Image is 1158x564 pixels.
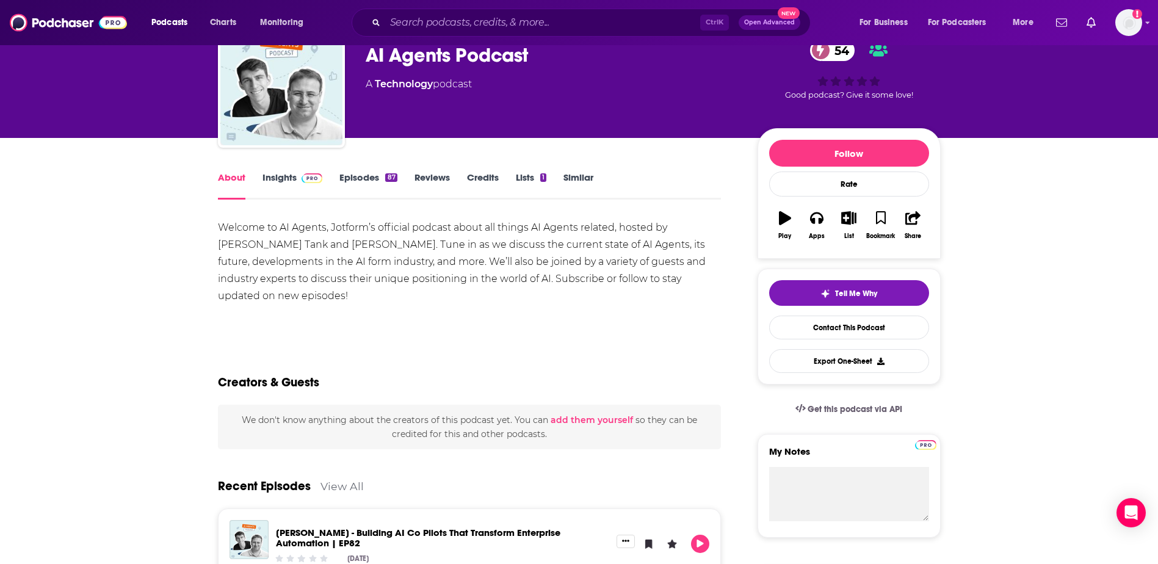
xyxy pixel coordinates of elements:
a: View All [320,480,364,493]
button: Apps [801,203,833,247]
img: AI Agents Podcast [220,23,342,145]
button: Play [691,535,709,553]
img: Podchaser Pro [915,440,936,450]
button: open menu [920,13,1004,32]
div: Bookmark [866,233,895,240]
span: Good podcast? Give it some love! [785,90,913,99]
a: Show notifications dropdown [1082,12,1101,33]
a: Alejandro Gil Synvya - Building AI Co Pilots That Transform Enterprise Automation | EP82 [276,527,560,549]
span: Open Advanced [744,20,795,26]
a: Recent Episodes [218,479,311,494]
a: Contact This Podcast [769,316,929,339]
a: Technology [375,78,433,90]
div: Play [778,233,791,240]
div: 1 [540,173,546,182]
span: 54 [822,40,855,61]
div: A podcast [366,77,472,92]
span: Logged in as WE_Broadcast [1115,9,1142,36]
div: Apps [809,233,825,240]
a: About [218,172,245,200]
button: Leave a Rating [663,535,681,553]
div: 54Good podcast? Give it some love! [758,32,941,107]
span: We don't know anything about the creators of this podcast yet . You can so they can be credited f... [242,414,697,439]
button: Follow [769,140,929,167]
a: Pro website [915,438,936,450]
button: Export One-Sheet [769,349,929,373]
button: Share [897,203,928,247]
input: Search podcasts, credits, & more... [385,13,700,32]
button: Bookmark [865,203,897,247]
div: 87 [385,173,397,182]
img: tell me why sparkle [820,289,830,298]
a: Credits [467,172,499,200]
span: Ctrl K [700,15,729,31]
span: Tell Me Why [835,289,877,298]
span: Monitoring [260,14,303,31]
a: Lists1 [516,172,546,200]
button: Show profile menu [1115,9,1142,36]
label: My Notes [769,446,929,467]
div: List [844,233,854,240]
button: open menu [252,13,319,32]
img: Alejandro Gil Synvya - Building AI Co Pilots That Transform Enterprise Automation | EP82 [230,520,269,559]
button: Open AdvancedNew [739,15,800,30]
span: For Podcasters [928,14,986,31]
button: open menu [851,13,923,32]
span: Charts [210,14,236,31]
a: Get this podcast via API [786,394,913,424]
h2: Creators & Guests [218,375,319,390]
button: open menu [143,13,203,32]
button: tell me why sparkleTell Me Why [769,280,929,306]
span: For Business [859,14,908,31]
a: 54 [810,40,855,61]
a: Charts [202,13,244,32]
button: Play [769,203,801,247]
svg: Add a profile image [1132,9,1142,19]
a: Reviews [414,172,450,200]
div: [DATE] [347,554,369,563]
button: Bookmark Episode [640,535,658,553]
div: Share [905,233,921,240]
a: Episodes87 [339,172,397,200]
button: Show More Button [617,535,635,548]
div: Rate [769,172,929,197]
img: User Profile [1115,9,1142,36]
button: List [833,203,864,247]
span: Podcasts [151,14,187,31]
a: Show notifications dropdown [1051,12,1072,33]
img: Podchaser Pro [302,173,323,183]
div: Open Intercom Messenger [1116,498,1146,527]
div: Search podcasts, credits, & more... [363,9,822,37]
button: open menu [1004,13,1049,32]
a: InsightsPodchaser Pro [262,172,323,200]
span: New [778,7,800,19]
img: Podchaser - Follow, Share and Rate Podcasts [10,11,127,34]
span: More [1013,14,1033,31]
a: Similar [563,172,593,200]
button: add them yourself [551,415,633,425]
div: Welcome to AI Agents, Jotform’s official podcast about all things AI Agents related, hosted by [P... [218,219,722,305]
div: Community Rating: 0 out of 5 [273,554,329,563]
span: Get this podcast via API [808,404,902,414]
